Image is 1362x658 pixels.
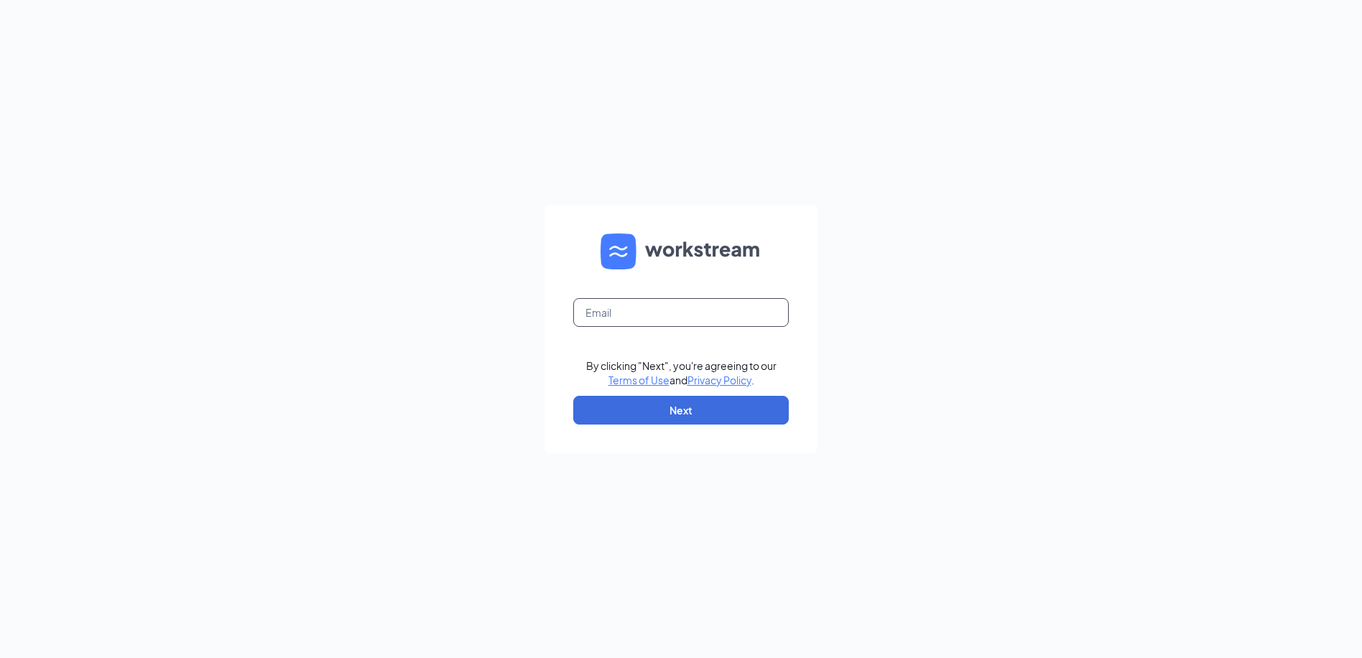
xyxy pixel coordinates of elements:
[601,233,761,269] img: WS logo and Workstream text
[586,358,777,387] div: By clicking "Next", you're agreeing to our and .
[608,374,670,386] a: Terms of Use
[573,298,789,327] input: Email
[573,396,789,425] button: Next
[687,374,751,386] a: Privacy Policy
